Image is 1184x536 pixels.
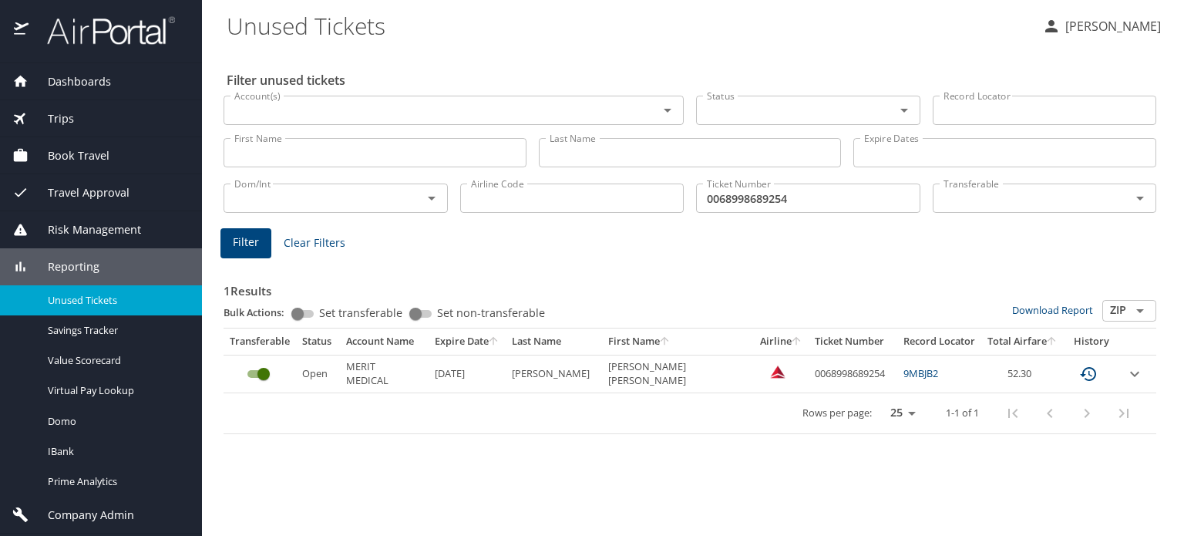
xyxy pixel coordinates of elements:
[489,337,499,347] button: sort
[29,507,134,524] span: Company Admin
[224,273,1156,300] h3: 1 Results
[340,329,429,355] th: Account Name
[946,408,979,418] p: 1-1 of 1
[220,228,271,258] button: Filter
[30,15,175,46] img: airportal-logo.png
[29,110,74,127] span: Trips
[1129,300,1151,322] button: Open
[602,329,754,355] th: First Name
[29,258,99,275] span: Reporting
[230,335,290,349] div: Transferable
[1012,303,1093,317] a: Download Report
[319,308,402,319] span: Set transferable
[277,229,351,258] button: Clear Filters
[48,474,183,489] span: Prime Analytics
[296,355,340,393] td: Open
[421,187,442,209] button: Open
[506,355,602,393] td: [PERSON_NAME]
[429,329,506,355] th: Expire Date
[437,308,545,319] span: Set non-transferable
[893,99,915,121] button: Open
[770,364,785,379] img: Delta Airlines
[29,73,111,90] span: Dashboards
[48,414,183,429] span: Domo
[48,323,183,338] span: Savings Tracker
[224,305,297,319] p: Bulk Actions:
[1061,17,1161,35] p: [PERSON_NAME]
[981,329,1064,355] th: Total Airfare
[29,221,141,238] span: Risk Management
[48,293,183,308] span: Unused Tickets
[1129,187,1151,209] button: Open
[1036,12,1167,40] button: [PERSON_NAME]
[897,329,981,355] th: Record Locator
[903,366,938,380] a: 9MBJB2
[48,444,183,459] span: IBank
[878,402,921,425] select: rows per page
[48,353,183,368] span: Value Scorecard
[29,147,109,164] span: Book Travel
[754,329,809,355] th: Airline
[506,329,602,355] th: Last Name
[227,68,1159,93] h2: Filter unused tickets
[429,355,506,393] td: [DATE]
[809,355,897,393] td: 0068998689254
[296,329,340,355] th: Status
[792,337,802,347] button: sort
[1047,337,1058,347] button: sort
[227,2,1030,49] h1: Unused Tickets
[657,99,678,121] button: Open
[233,233,259,252] span: Filter
[224,329,1156,434] table: custom pagination table
[14,15,30,46] img: icon-airportal.png
[1125,365,1144,383] button: expand row
[981,355,1064,393] td: 52.30
[809,329,897,355] th: Ticket Number
[1064,329,1119,355] th: History
[340,355,429,393] td: MERIT MEDICAL
[602,355,754,393] td: [PERSON_NAME] [PERSON_NAME]
[660,337,671,347] button: sort
[29,184,129,201] span: Travel Approval
[802,408,872,418] p: Rows per page:
[284,234,345,253] span: Clear Filters
[48,383,183,398] span: Virtual Pay Lookup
